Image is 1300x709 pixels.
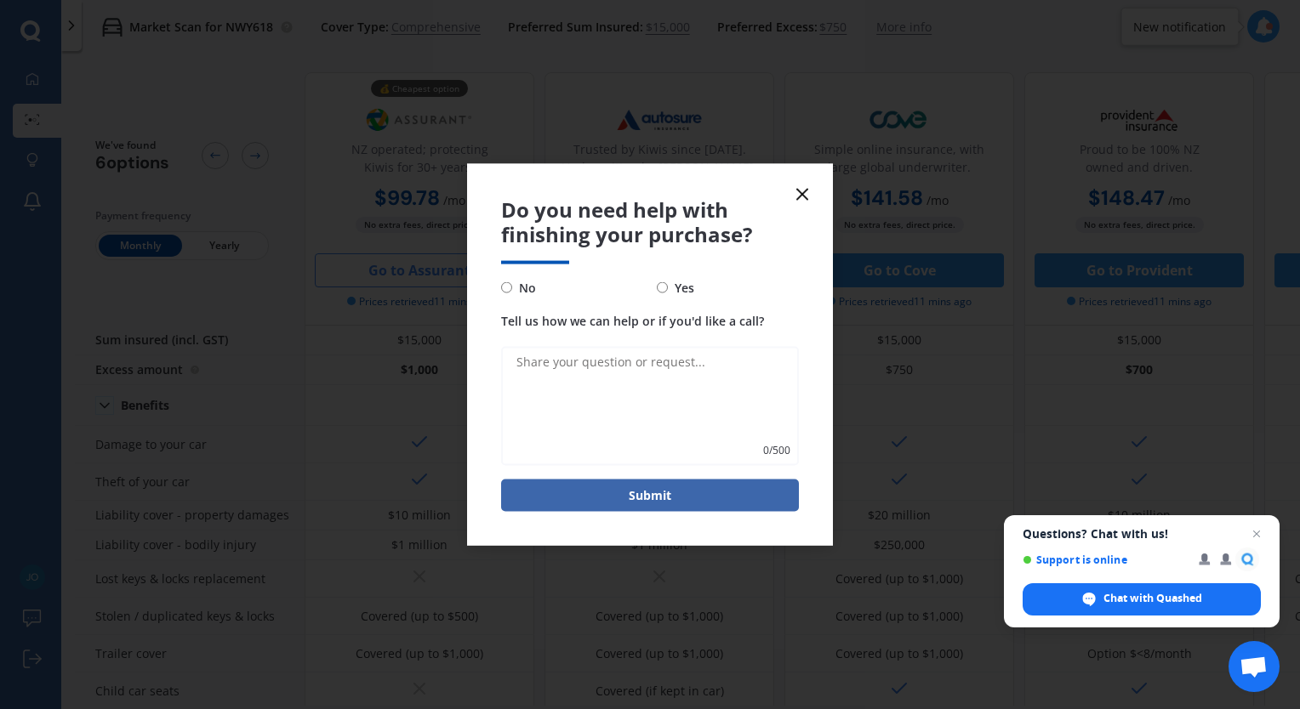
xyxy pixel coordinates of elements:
span: Questions? Chat with us! [1023,527,1261,541]
span: Tell us how we can help or if you'd like a call? [501,312,764,328]
span: 0 / 500 [763,441,790,458]
input: Yes [657,282,668,293]
span: Yes [668,277,694,298]
span: Chat with Quashed [1103,591,1202,606]
button: Submit [501,479,799,511]
span: Do you need help with finishing your purchase? [501,198,799,247]
span: Chat with Quashed [1023,583,1261,615]
span: Support is online [1023,553,1187,566]
input: No [501,282,512,293]
a: Open chat [1229,641,1280,692]
span: No [512,277,536,298]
